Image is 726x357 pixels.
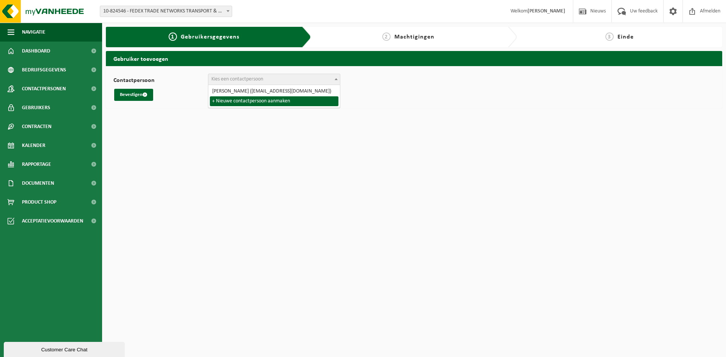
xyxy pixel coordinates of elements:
[181,34,239,40] span: Gebruikersgegevens
[210,87,338,96] li: [PERSON_NAME] ([EMAIL_ADDRESS][DOMAIN_NAME])
[22,42,50,60] span: Dashboard
[22,60,66,79] span: Bedrijfsgegevens
[100,6,232,17] span: 10-824546 - FEDEX TRADE NETWORKS TRANSPORT & BROKERAGE BVBA - MACHELEN
[22,117,51,136] span: Contracten
[22,155,51,174] span: Rapportage
[22,79,66,98] span: Contactpersonen
[22,136,45,155] span: Kalender
[114,89,153,101] button: Bevestigen
[106,51,722,66] h2: Gebruiker toevoegen
[22,212,83,230] span: Acceptatievoorwaarden
[394,34,434,40] span: Machtigingen
[22,174,54,193] span: Documenten
[113,77,208,85] label: Contactpersoon
[617,34,634,40] span: Einde
[605,32,614,41] span: 3
[22,23,45,42] span: Navigatie
[22,98,50,117] span: Gebruikers
[382,32,391,41] span: 2
[211,76,263,82] span: Kies een contactpersoon
[169,32,177,41] span: 1
[527,8,565,14] strong: [PERSON_NAME]
[4,340,126,357] iframe: chat widget
[22,193,56,212] span: Product Shop
[210,96,338,106] li: + Nieuwe contactpersoon aanmaken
